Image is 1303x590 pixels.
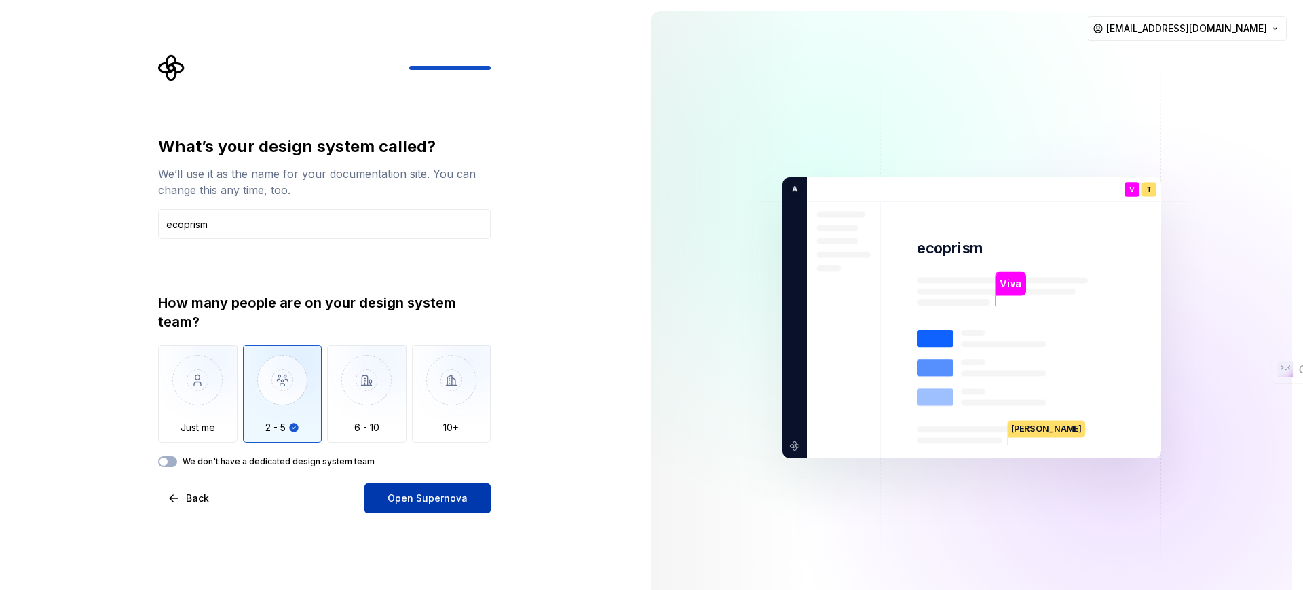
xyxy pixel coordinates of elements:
[158,209,491,239] input: Design system name
[158,136,491,158] div: What’s your design system called?
[186,492,209,505] span: Back
[388,492,468,505] span: Open Supernova
[158,483,221,513] button: Back
[787,183,797,196] p: A
[158,293,491,331] div: How many people are on your design system team?
[1000,276,1021,291] p: Viva
[183,456,375,467] label: We don't have a dedicated design system team
[158,166,491,198] div: We’ll use it as the name for your documentation site. You can change this any time, too.
[1141,182,1156,197] div: T
[1087,16,1287,41] button: [EMAIL_ADDRESS][DOMAIN_NAME]
[1008,420,1085,437] p: [PERSON_NAME]
[1106,22,1267,35] span: [EMAIL_ADDRESS][DOMAIN_NAME]
[158,54,185,81] svg: Supernova Logo
[917,238,983,258] p: ecoprism
[1129,186,1135,193] p: V
[364,483,491,513] button: Open Supernova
